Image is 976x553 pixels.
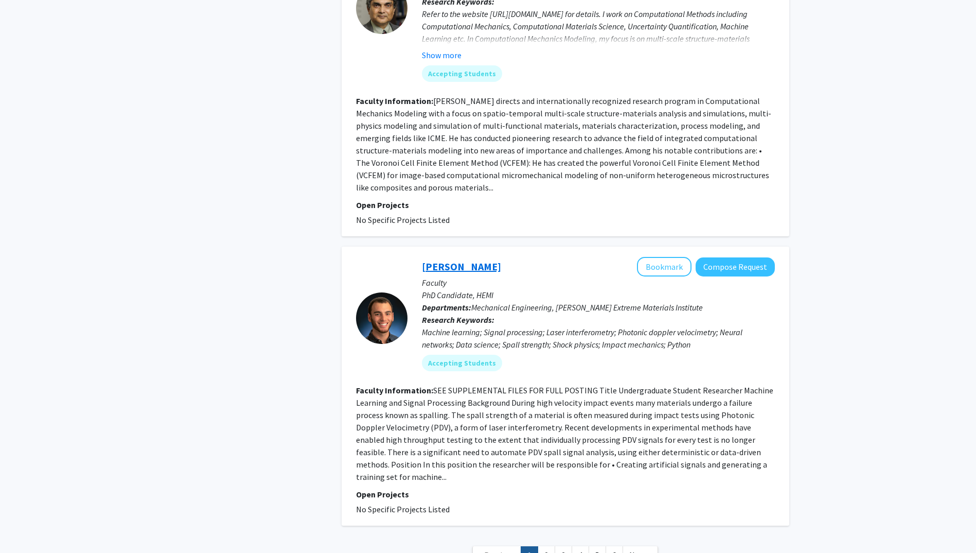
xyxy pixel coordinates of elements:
[422,302,471,313] b: Departments:
[422,49,462,61] button: Show more
[422,355,502,371] mat-chip: Accepting Students
[356,215,450,225] span: No Specific Projects Listed
[422,276,775,289] p: Faculty
[8,507,44,545] iframe: Chat
[422,326,775,351] div: Machine learning; Signal processing; Laser interferometry; Photonic doppler velocimetry; Neural n...
[422,8,775,119] div: Refer to the website [URL][DOMAIN_NAME] for details. I work on Computational Methods including Co...
[356,385,773,482] fg-read-more: SEE SUPPLEMENTAL FILES FOR FULL POSTING Title Undergraduate Student Researcher Machine Learning a...
[356,199,775,211] p: Open Projects
[356,96,433,106] b: Faculty Information:
[356,504,450,514] span: No Specific Projects Listed
[356,385,433,395] b: Faculty Information:
[422,315,494,325] b: Research Keywords:
[637,257,691,276] button: Add Jake Diamond to Bookmarks
[356,96,771,193] fg-read-more: [PERSON_NAME] directs and internationally recognized research program in Computational Mechanics ...
[422,260,501,273] a: [PERSON_NAME]
[356,488,775,500] p: Open Projects
[471,302,703,313] span: Mechanical Engineering, [PERSON_NAME] Extreme Materials Institute
[422,289,775,301] p: PhD Candidate, HEMI
[422,65,502,82] mat-chip: Accepting Students
[696,257,775,276] button: Compose Request to Jake Diamond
